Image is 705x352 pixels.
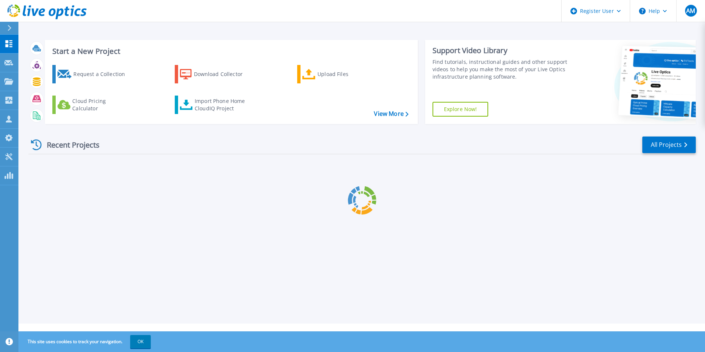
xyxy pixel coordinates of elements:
[72,97,131,112] div: Cloud Pricing Calculator
[52,65,135,83] a: Request a Collection
[433,58,570,80] div: Find tutorials, instructional guides and other support videos to help you make the most of your L...
[317,67,376,82] div: Upload Files
[297,65,379,83] a: Upload Files
[686,8,695,14] span: AM
[73,67,132,82] div: Request a Collection
[195,97,252,112] div: Import Phone Home CloudIQ Project
[194,67,253,82] div: Download Collector
[642,137,696,153] a: All Projects
[433,46,570,55] div: Support Video Library
[52,47,408,55] h3: Start a New Project
[28,136,110,154] div: Recent Projects
[130,335,151,348] button: OK
[20,335,151,348] span: This site uses cookies to track your navigation.
[433,102,489,117] a: Explore Now!
[52,96,135,114] a: Cloud Pricing Calculator
[374,110,408,117] a: View More
[175,65,257,83] a: Download Collector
